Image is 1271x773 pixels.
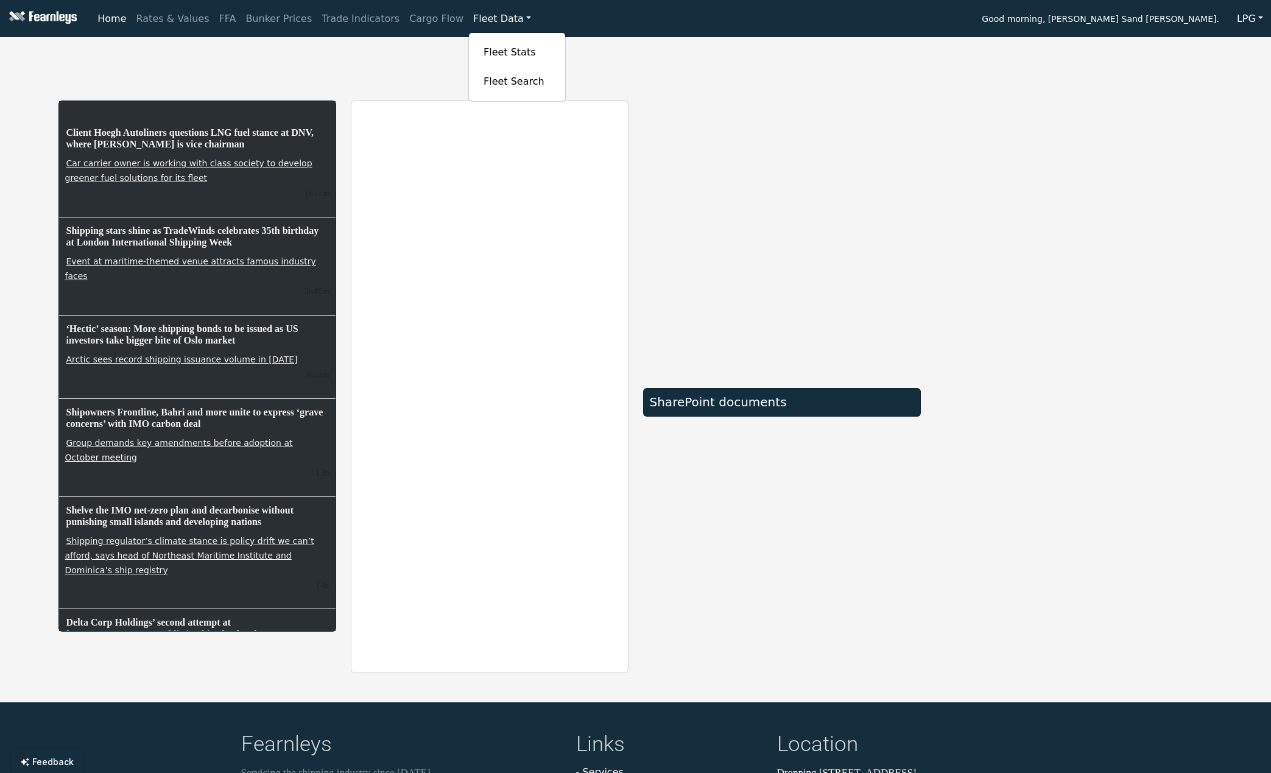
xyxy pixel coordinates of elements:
div: Fleet Data [468,32,566,102]
a: Bunker Prices [241,7,317,31]
h4: Fearnleys [241,732,562,760]
h6: Shipping stars shine as TradeWinds celebrates 35th birthday at London International Shipping Week [65,224,329,249]
h4: Links [576,732,762,760]
h6: Delta Corp Holdings’ second attempt at [GEOGRAPHIC_DATA] listing hits dead end [65,615,329,641]
h6: ‘Hectic’ season: More shipping bonds to be issued as US investors take bigger bite of Oslo market [65,322,329,347]
a: Event at maritime-themed venue attracts famous industry faces [65,255,316,282]
a: Group demands key amendments before adoption at October meeting [65,437,293,464]
h6: Shelve the IMO net-zero plan and decarbonise without punishing small islands and developing nations [65,503,329,529]
a: Trade Indicators [317,7,404,31]
iframe: mini symbol-overview TradingView widget [935,393,1213,527]
small: 19/09/2025, 08:29:51 [304,286,329,296]
a: Cargo Flow [404,7,468,31]
a: Rates & Values [132,7,214,31]
iframe: report archive [351,101,628,672]
a: Fleet Search [469,67,565,96]
h6: Shipowners Frontline, Bahri and more unite to express ‘grave concerns’ with IMO carbon deal [65,405,329,431]
img: Fearnleys Logo [6,11,77,26]
a: Car carrier owner is working with class society to develop greener fuel solutions for its fleet [65,157,312,184]
a: Fleet Data [468,7,536,31]
span: Good morning, [PERSON_NAME] Sand [PERSON_NAME]. [982,10,1219,30]
iframe: tickers TradingView widget [58,42,1213,86]
h6: Client Hoegh Autoliners questions LNG fuel stance at DNV, where [PERSON_NAME] is vice chairman [65,125,329,151]
a: Fleet Stats [479,40,555,65]
a: FFA [214,7,241,31]
a: Arctic sees record shipping issuance volume in [DATE] [65,353,299,365]
a: Fleet Stats [469,38,565,67]
a: Home [93,7,131,31]
a: Fleet Search [479,69,555,94]
a: Shipping regulator’s climate stance is policy drift we can’t afford, says head of Northeast Marit... [65,535,314,576]
iframe: mini symbol-overview TradingView widget [935,539,1213,673]
h4: Location [777,732,1030,760]
div: SharePoint documents [650,395,914,409]
small: 19/09/2025, 10:04:24 [305,188,329,198]
iframe: mini symbol-overview TradingView widget [935,247,1213,381]
small: 19/09/2025, 08:17:44 [304,370,329,379]
button: LPG [1229,7,1271,30]
iframe: mini symbol-overview TradingView widget [935,101,1213,235]
small: 18/09/2025, 21:32:19 [315,581,329,590]
iframe: market overview TradingView widget [643,101,921,375]
small: 18/09/2025, 22:17:43 [315,468,329,478]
